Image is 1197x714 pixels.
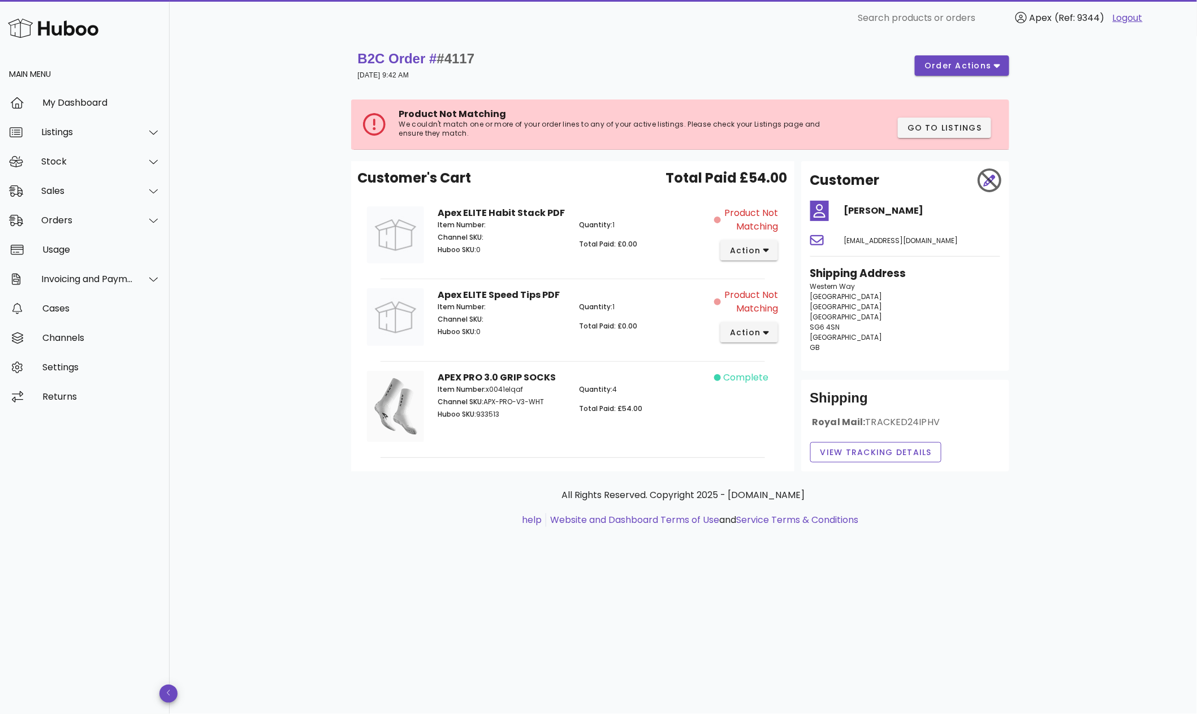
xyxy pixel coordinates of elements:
span: [GEOGRAPHIC_DATA] [810,332,883,342]
p: 4 [579,384,707,395]
p: x0041elqaf [438,384,566,395]
div: Settings [42,362,161,373]
p: APX-PRO-V3-WHT [438,397,566,407]
span: Total Paid: £0.00 [579,321,637,331]
button: action [720,322,779,343]
div: Usage [42,244,161,255]
span: #4117 [437,51,475,66]
span: Channel SKU: [438,232,483,242]
button: Go to Listings [898,118,991,138]
div: Listings [41,127,133,137]
span: Customer's Cart [358,168,472,188]
span: [GEOGRAPHIC_DATA] [810,312,883,322]
span: complete [723,371,768,384]
span: action [729,327,761,339]
span: order actions [924,60,992,72]
div: Shipping [810,389,1000,416]
div: Channels [42,332,161,343]
div: Sales [41,185,133,196]
img: Product Image [367,371,424,443]
img: Huboo Logo [8,16,98,40]
h2: Customer [810,170,880,191]
img: Product Image [367,288,424,345]
span: Total Paid: £0.00 [579,239,637,249]
strong: Apex ELITE Speed Tips PDF [438,288,560,301]
span: Western Way [810,282,855,291]
span: [GEOGRAPHIC_DATA] [810,292,883,301]
p: We couldn't match one or more of your order lines to any of your active listings. Please check yo... [399,120,842,138]
a: Website and Dashboard Terms of Use [550,513,719,526]
span: Channel SKU: [438,397,483,406]
span: Total Paid £54.00 [666,168,788,188]
span: [GEOGRAPHIC_DATA] [810,302,883,311]
h4: [PERSON_NAME] [844,204,1000,218]
p: All Rights Reserved. Copyright 2025 - [DOMAIN_NAME] [360,488,1007,502]
small: [DATE] 9:42 AM [358,71,409,79]
span: [EMAIL_ADDRESS][DOMAIN_NAME] [844,236,958,245]
span: Product Not Matching [723,206,778,233]
li: and [546,513,858,527]
span: Huboo SKU: [438,409,476,419]
img: Product Image [367,206,424,263]
span: Item Number: [438,302,486,311]
span: SG6 4SN [810,322,840,332]
span: Item Number: [438,384,486,394]
span: Quantity: [579,384,612,394]
span: GB [810,343,820,352]
a: Logout [1113,11,1143,25]
div: Invoicing and Payments [41,274,133,284]
div: Orders [41,215,133,226]
span: action [729,245,761,257]
span: (Ref: 9344) [1055,11,1105,24]
h3: Shipping Address [810,266,1000,282]
strong: Apex ELITE Habit Stack PDF [438,206,565,219]
span: Huboo SKU: [438,327,476,336]
div: Cases [42,303,161,314]
span: Channel SKU: [438,314,483,324]
span: View Tracking details [820,447,932,458]
p: 0 [438,327,566,337]
p: 933513 [438,409,566,419]
span: Quantity: [579,302,612,311]
button: View Tracking details [810,442,942,462]
p: 0 [438,245,566,255]
span: Product Not Matching [723,288,778,315]
p: 1 [579,302,707,312]
div: Stock [41,156,133,167]
span: Product Not Matching [399,107,507,120]
span: Apex [1030,11,1052,24]
button: order actions [915,55,1009,76]
a: Service Terms & Conditions [736,513,858,526]
span: Huboo SKU: [438,245,476,254]
span: Go to Listings [907,122,982,134]
span: Total Paid: £54.00 [579,404,642,413]
div: Returns [42,391,161,402]
strong: B2C Order # [358,51,475,66]
button: action [720,240,779,261]
span: Item Number: [438,220,486,230]
span: Quantity: [579,220,612,230]
div: Royal Mail: [810,416,1000,438]
span: TRACKED24IPHV [866,416,940,429]
div: My Dashboard [42,97,161,108]
a: help [522,513,542,526]
strong: APEX PRO 3.0 GRIP SOCKS [438,371,556,384]
p: 1 [579,220,707,230]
